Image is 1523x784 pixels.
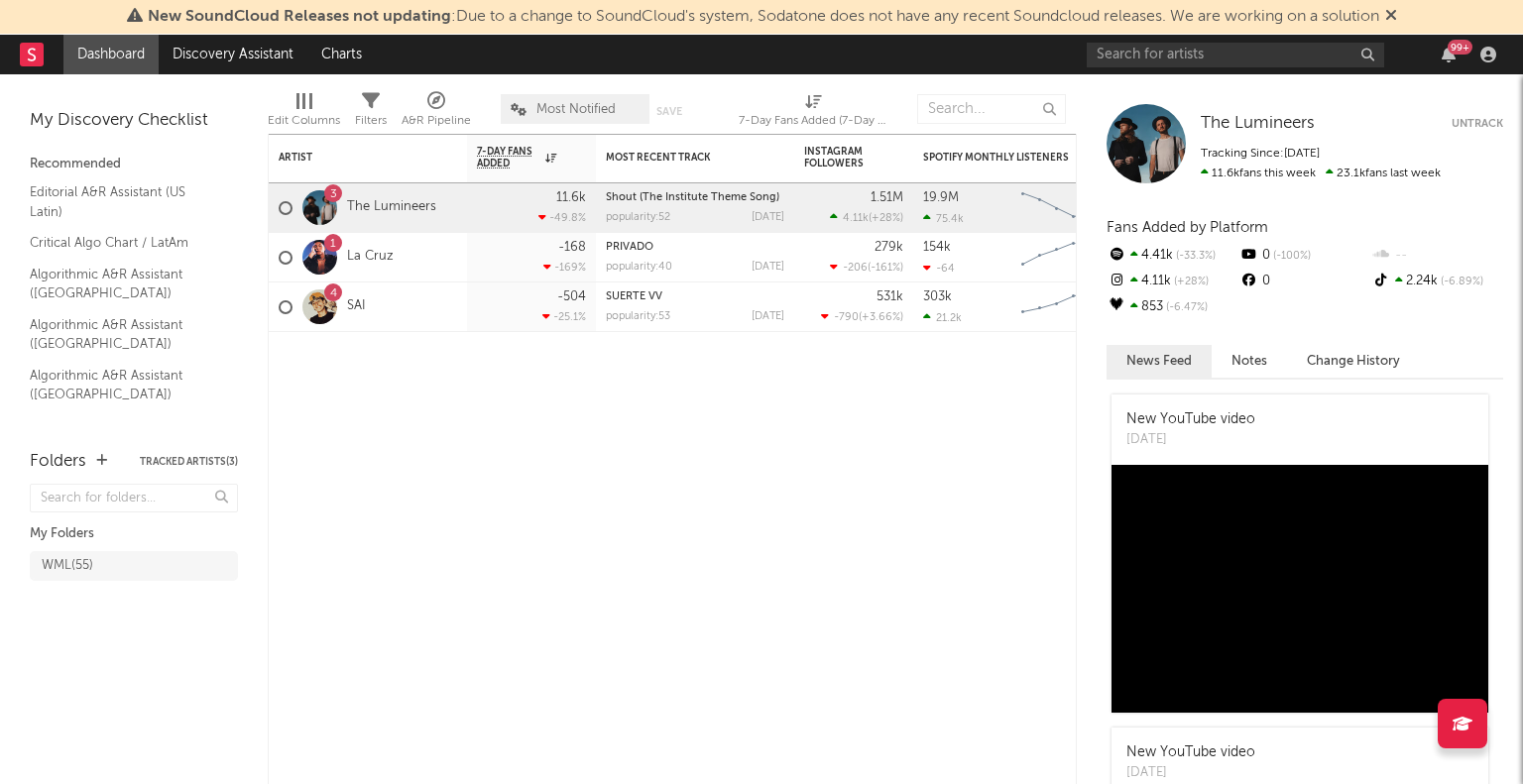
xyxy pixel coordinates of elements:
svg: Chart title [1012,183,1102,233]
div: ( ) [830,261,903,274]
a: La Cruz [347,249,394,266]
div: -64 [923,262,955,275]
a: SUERTE VV [606,291,662,302]
div: -169 % [543,261,586,274]
span: 23.1k fans last week [1201,168,1441,179]
div: 7-Day Fans Added (7-Day Fans Added) [739,109,887,133]
span: -100 % [1270,251,1311,262]
div: ( ) [830,211,903,224]
div: Filters [355,84,387,142]
div: 531k [877,290,903,303]
div: 11.6k [556,191,586,204]
span: -161 % [871,263,900,274]
svg: Chart title [1012,282,1102,332]
span: Dismiss [1385,9,1397,25]
div: 19.9M [923,191,959,204]
div: [DATE] [1126,763,1255,783]
a: Shout (The Institute Theme Song) [606,192,779,203]
div: popularity: 40 [606,262,672,273]
a: The Lumineers [347,199,436,216]
button: Tracked Artists(3) [140,457,238,467]
a: WML(55) [30,551,238,581]
div: 2.24k [1371,269,1503,294]
div: 279k [875,241,903,254]
div: 0 [1238,269,1370,294]
div: 1.51M [871,191,903,204]
button: 99+ [1442,47,1456,62]
div: -504 [557,290,586,303]
div: [DATE] [752,311,784,322]
div: popularity: 52 [606,212,670,223]
div: Instagram Followers [804,146,874,169]
input: Search... [917,94,1066,124]
div: -49.8 % [538,211,586,224]
div: WML ( 55 ) [42,554,93,578]
div: 21.2k [923,311,962,324]
div: [DATE] [752,212,784,223]
button: Save [656,106,682,117]
button: News Feed [1107,345,1212,378]
div: Edit Columns [268,109,340,133]
span: 11.6k fans this week [1201,168,1316,179]
div: Filters [355,109,387,133]
a: Algorithmic A&R Assistant ([GEOGRAPHIC_DATA]) [30,314,218,355]
div: -25.1 % [542,310,586,323]
a: Dashboard [63,35,159,74]
div: My Folders [30,522,238,546]
a: SAI [347,298,366,315]
div: [DATE] [1126,430,1255,450]
div: Artist [279,152,427,164]
span: 4.11k [843,213,869,224]
div: 4.41k [1107,243,1238,269]
a: Algorithmic A&R Assistant ([GEOGRAPHIC_DATA]) [30,365,218,405]
div: -- [1371,243,1503,269]
div: SUERTE VV [606,291,784,302]
div: 303k [923,290,952,303]
a: The Lumineers [1201,114,1315,134]
span: +28 % [872,213,900,224]
div: New YouTube video [1126,742,1255,763]
span: New SoundCloud Releases not updating [148,9,451,25]
button: Untrack [1452,114,1503,134]
a: Critical Algo Chart / LatAm [30,232,218,254]
span: The Lumineers [1201,115,1315,132]
div: Edit Columns [268,84,340,142]
a: Discovery Assistant [159,35,307,74]
span: -33.3 % [1173,251,1216,262]
div: 7-Day Fans Added (7-Day Fans Added) [739,84,887,142]
div: New YouTube video [1126,409,1255,430]
a: PRIVADO [606,242,653,253]
input: Search for folders... [30,484,238,512]
div: Recommended [30,153,238,176]
div: -168 [558,241,586,254]
a: Charts [307,35,376,74]
div: My Discovery Checklist [30,109,238,133]
div: Most Recent Track [606,152,755,164]
span: +3.66 % [862,312,900,323]
span: -6.89 % [1438,277,1483,287]
div: Spotify Monthly Listeners [923,152,1072,164]
button: Notes [1212,345,1287,378]
svg: Chart title [1012,233,1102,282]
div: popularity: 53 [606,311,670,322]
div: 75.4k [923,212,964,225]
span: 7-Day Fans Added [477,146,540,169]
div: 0 [1238,243,1370,269]
div: ( ) [821,310,903,323]
div: Shout (The Institute Theme Song) [606,192,784,203]
span: -6.47 % [1163,302,1208,313]
div: 853 [1107,294,1238,320]
span: Tracking Since: [DATE] [1201,148,1320,160]
div: PRIVADO [606,242,784,253]
a: Algorithmic A&R Assistant ([GEOGRAPHIC_DATA]) [30,264,218,304]
span: -206 [843,263,868,274]
span: +28 % [1171,277,1209,287]
span: -790 [834,312,859,323]
span: Fans Added by Platform [1107,220,1268,235]
a: Editorial A&R Assistant (US Latin) [30,181,218,222]
div: [DATE] [752,262,784,273]
span: Most Notified [536,103,616,116]
div: 4.11k [1107,269,1238,294]
div: Folders [30,450,86,474]
button: Change History [1287,345,1420,378]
